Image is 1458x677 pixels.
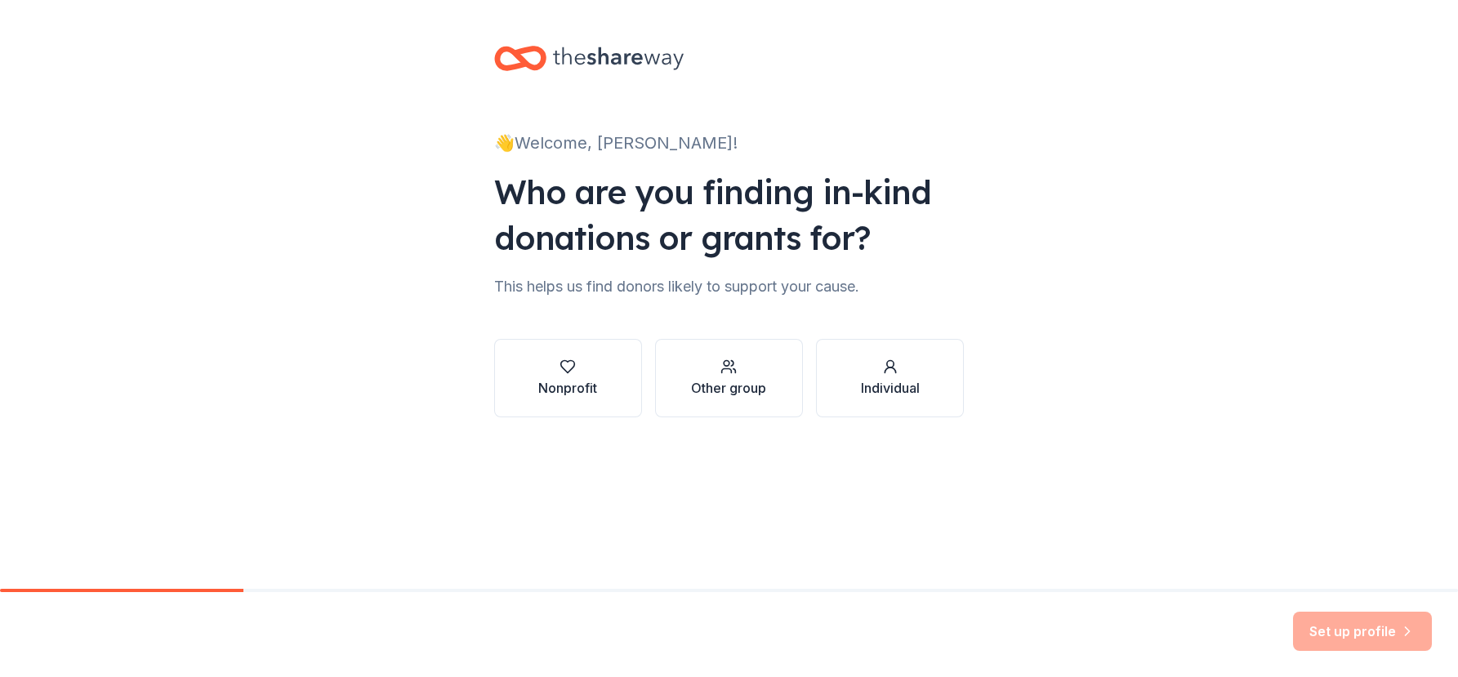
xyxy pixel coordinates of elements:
div: 👋 Welcome, [PERSON_NAME]! [494,130,965,156]
div: Individual [861,378,920,398]
button: Individual [816,339,964,417]
div: This helps us find donors likely to support your cause. [494,274,965,300]
button: Nonprofit [494,339,642,417]
button: Other group [655,339,803,417]
div: Who are you finding in-kind donations or grants for? [494,169,965,261]
div: Other group [691,378,766,398]
div: Nonprofit [538,378,597,398]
